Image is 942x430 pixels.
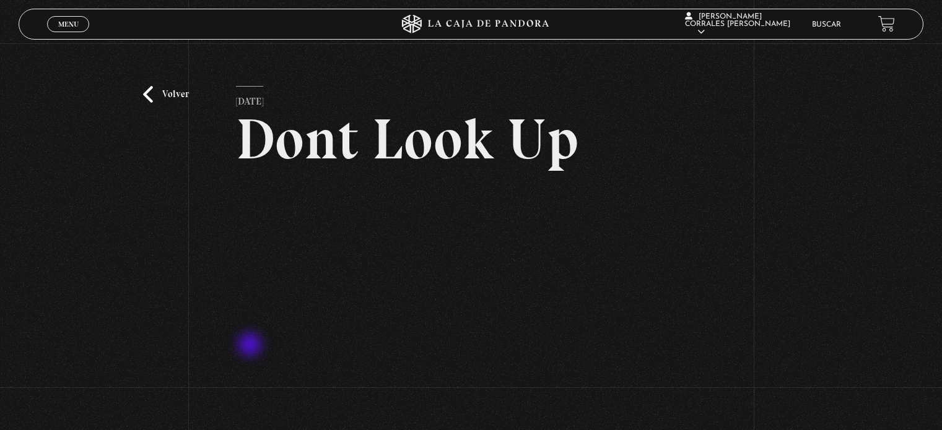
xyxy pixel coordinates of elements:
[812,21,841,28] a: Buscar
[143,86,189,103] a: Volver
[54,31,83,40] span: Cerrar
[685,13,790,36] span: [PERSON_NAME] Corrales [PERSON_NAME]
[236,111,706,168] h2: Dont Look Up
[878,15,895,32] a: View your shopping cart
[236,86,263,111] p: [DATE]
[58,20,79,28] span: Menu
